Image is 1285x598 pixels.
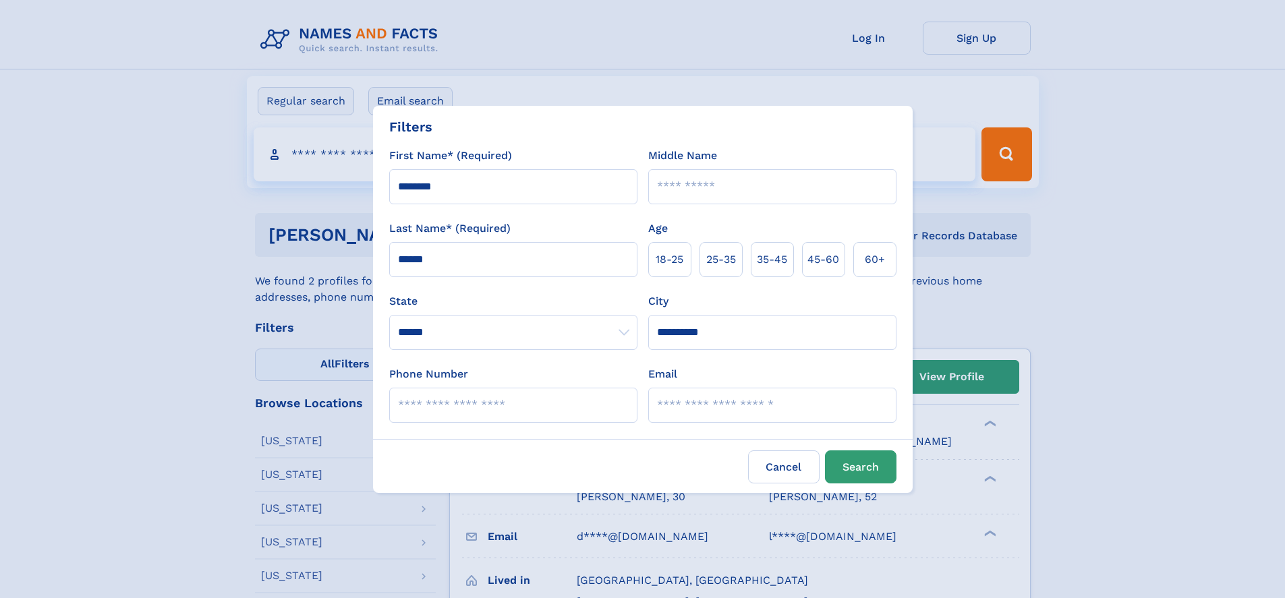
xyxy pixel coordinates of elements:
span: 35‑45 [757,251,787,268]
div: Filters [389,117,432,137]
span: 18‑25 [656,251,683,268]
label: State [389,293,637,309]
label: Phone Number [389,366,468,382]
span: 60+ [865,251,885,268]
label: Age [648,220,668,237]
label: Middle Name [648,148,717,164]
label: Email [648,366,677,382]
label: Cancel [748,450,820,483]
label: First Name* (Required) [389,148,512,164]
label: Last Name* (Required) [389,220,511,237]
span: 45‑60 [807,251,839,268]
span: 25‑35 [706,251,736,268]
label: City [648,293,668,309]
button: Search [825,450,896,483]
